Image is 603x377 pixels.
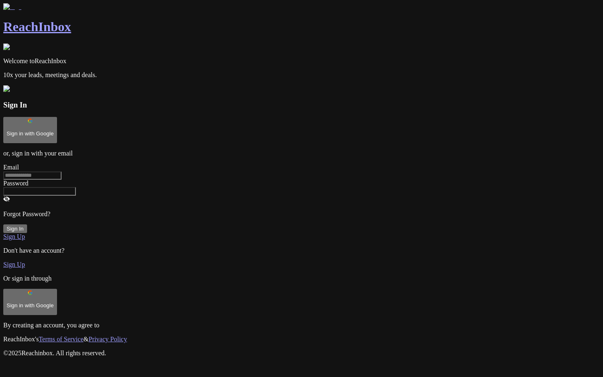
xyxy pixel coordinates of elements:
h3: Sign In [3,101,600,110]
h1: ReachInbox [3,19,600,34]
p: Sign in with Google [7,302,54,308]
a: Terms of Service [39,336,83,343]
img: Header [3,85,29,93]
img: logo [3,43,21,51]
p: 10x your leads, meetings and deals. [3,71,600,79]
img: logo [3,3,21,11]
p: Don't have an account? [3,247,600,254]
p: © 2025 Reachinbox. All rights reserved. [3,350,600,357]
p: ReachInbox's & [3,336,600,343]
p: Sign in with Google [7,130,54,137]
a: Sign Up [3,261,25,268]
p: Forgot Password? [3,210,600,218]
button: Sign in with Google [3,117,57,143]
p: By creating an account, you agree to [3,322,600,329]
p: Welcome to ReachInbox [3,57,600,65]
label: Password [3,180,28,187]
p: Or sign in through [3,275,600,282]
button: Sign In [3,224,27,233]
a: Privacy Policy [89,336,127,343]
p: or, sign in with your email [3,150,600,157]
a: ReachInbox [3,3,600,34]
a: Sign Up [3,233,25,240]
button: Sign in with Google [3,289,57,315]
label: Email [3,164,19,171]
